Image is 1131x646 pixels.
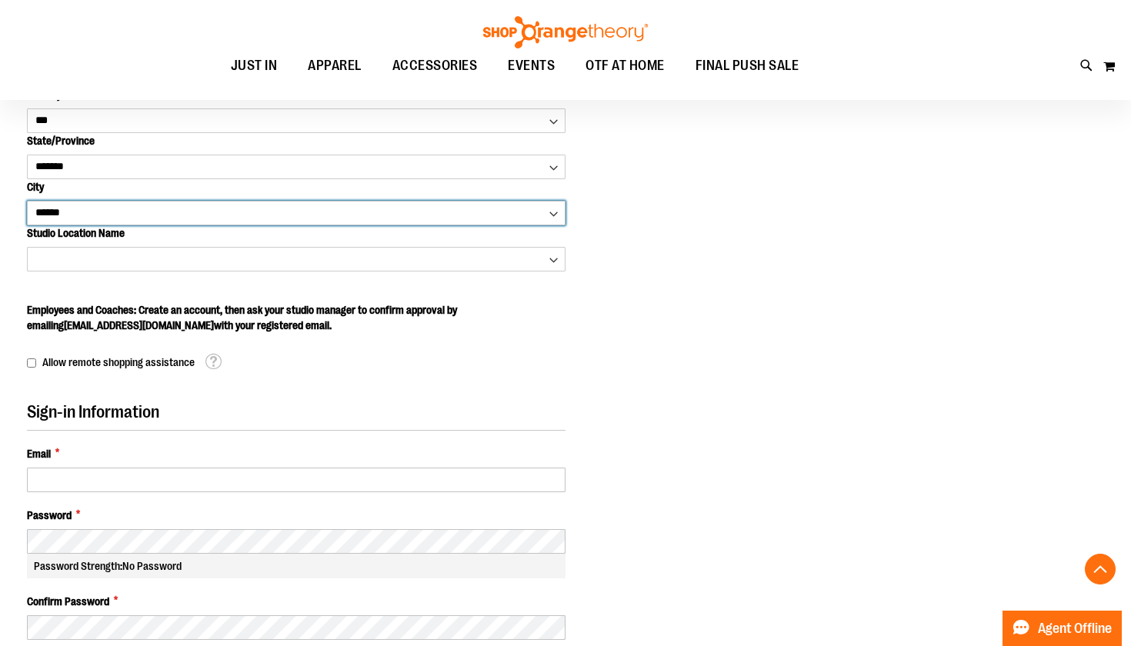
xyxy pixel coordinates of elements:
[27,227,125,239] span: Studio Location Name
[481,16,650,48] img: Shop Orangetheory
[122,560,182,572] span: No Password
[27,135,95,147] span: State/Province
[586,48,665,83] span: OTF AT HOME
[27,446,51,461] span: Email
[27,402,159,421] span: Sign-in Information
[231,48,278,83] span: JUST IN
[42,356,195,368] span: Allow remote shopping assistance
[1038,621,1112,636] span: Agent Offline
[27,508,72,523] span: Password
[27,304,457,331] span: Employees and Coaches: Create an account, then ask your studio manager to confirm approval by ema...
[27,594,109,609] span: Confirm Password
[27,554,565,578] div: Password Strength:
[27,181,44,193] span: City
[308,48,362,83] span: APPAREL
[1003,611,1122,646] button: Agent Offline
[27,88,62,101] span: Country
[508,48,555,83] span: EVENTS
[696,48,799,83] span: FINAL PUSH SALE
[1085,554,1116,584] button: Back To Top
[392,48,478,83] span: ACCESSORIES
